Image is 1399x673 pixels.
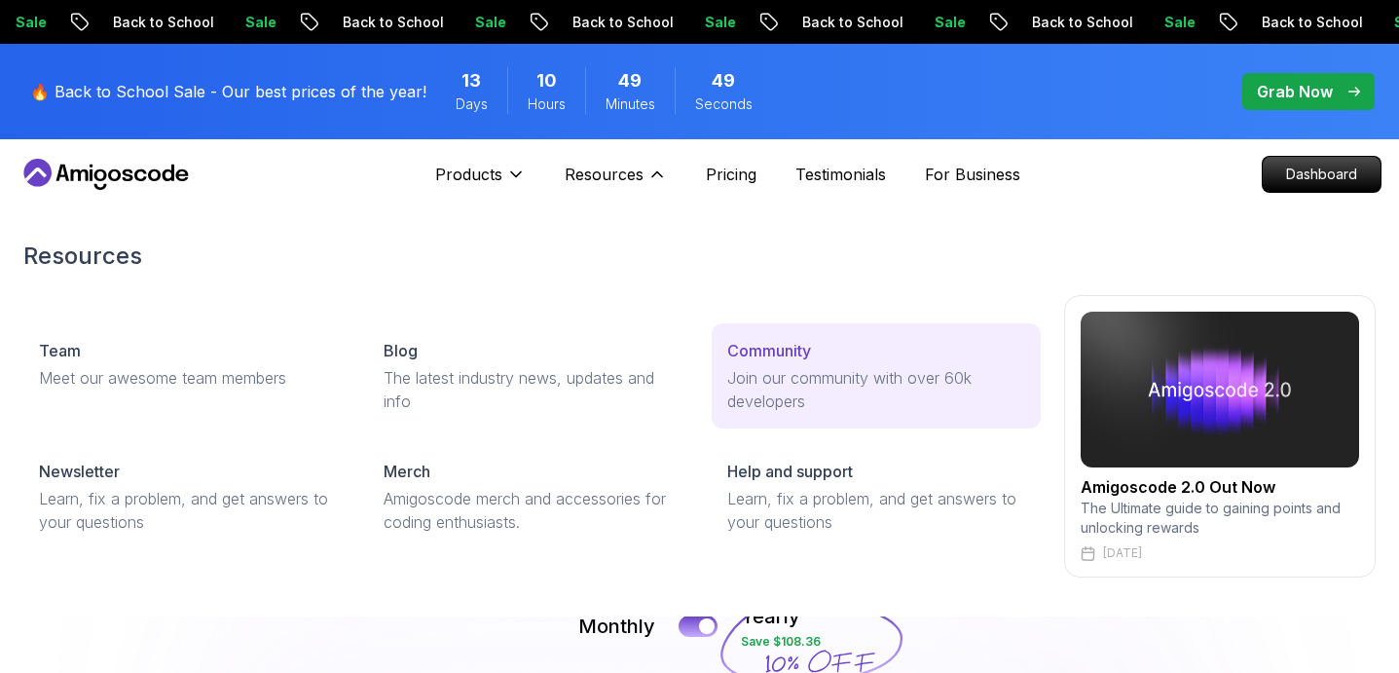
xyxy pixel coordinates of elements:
p: Merch [384,460,430,483]
p: Sale [471,13,534,32]
span: Seconds [695,94,753,114]
a: BlogThe latest industry news, updates and info [368,323,697,429]
span: 49 Minutes [618,67,642,94]
p: Amigoscode merch and accessories for coding enthusiasts. [384,487,681,534]
span: 49 Seconds [712,67,735,94]
a: TeamMeet our awesome team members [23,323,352,405]
p: Join our community with over 60k developers [727,366,1025,413]
p: Blog [384,339,418,362]
a: Dashboard [1262,156,1381,193]
img: amigoscode 2.0 [1081,312,1359,467]
a: NewsletterLearn, fix a problem, and get answers to your questions [23,444,352,549]
p: [DATE] [1103,545,1142,561]
p: Sale [1160,13,1223,32]
span: 13 Days [461,67,481,94]
p: Learn, fix a problem, and get answers to your questions [727,487,1025,534]
span: Days [456,94,488,114]
p: Grab Now [1257,80,1333,103]
p: The latest industry news, updates and info [384,366,681,413]
a: For Business [925,163,1020,186]
p: The Ultimate guide to gaining points and unlocking rewards [1081,499,1359,538]
a: Help and supportLearn, fix a problem, and get answers to your questions [712,444,1041,549]
p: Newsletter [39,460,120,483]
p: Back to School [569,13,701,32]
p: Sale [241,13,304,32]
p: Products [435,163,502,186]
p: Sale [12,13,74,32]
span: Hours [528,94,566,114]
p: 🔥 Back to School Sale - Our best prices of the year! [30,80,426,103]
p: Back to School [109,13,241,32]
p: Sale [701,13,763,32]
p: Meet our awesome team members [39,366,337,390]
span: Minutes [606,94,655,114]
p: Dashboard [1263,157,1381,192]
p: Team [39,339,81,362]
p: Monthly [578,613,655,640]
h2: Amigoscode 2.0 Out Now [1081,475,1359,499]
p: Back to School [798,13,931,32]
a: CommunityJoin our community with over 60k developers [712,323,1041,429]
p: Resources [565,163,644,186]
p: Help and support [727,460,853,483]
p: Back to School [339,13,471,32]
a: Testimonials [795,163,886,186]
a: amigoscode 2.0Amigoscode 2.0 Out NowThe Ultimate guide to gaining points and unlocking rewards[DATE] [1064,295,1376,578]
a: Pricing [706,163,756,186]
a: MerchAmigoscode merch and accessories for coding enthusiasts. [368,444,697,549]
button: Resources [565,163,667,202]
p: Community [727,339,811,362]
p: Sale [931,13,993,32]
p: Back to School [1028,13,1160,32]
span: 10 Hours [536,67,557,94]
button: Products [435,163,526,202]
p: Learn, fix a problem, and get answers to your questions [39,487,337,534]
h2: Resources [23,241,1376,272]
p: Back to School [1258,13,1390,32]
